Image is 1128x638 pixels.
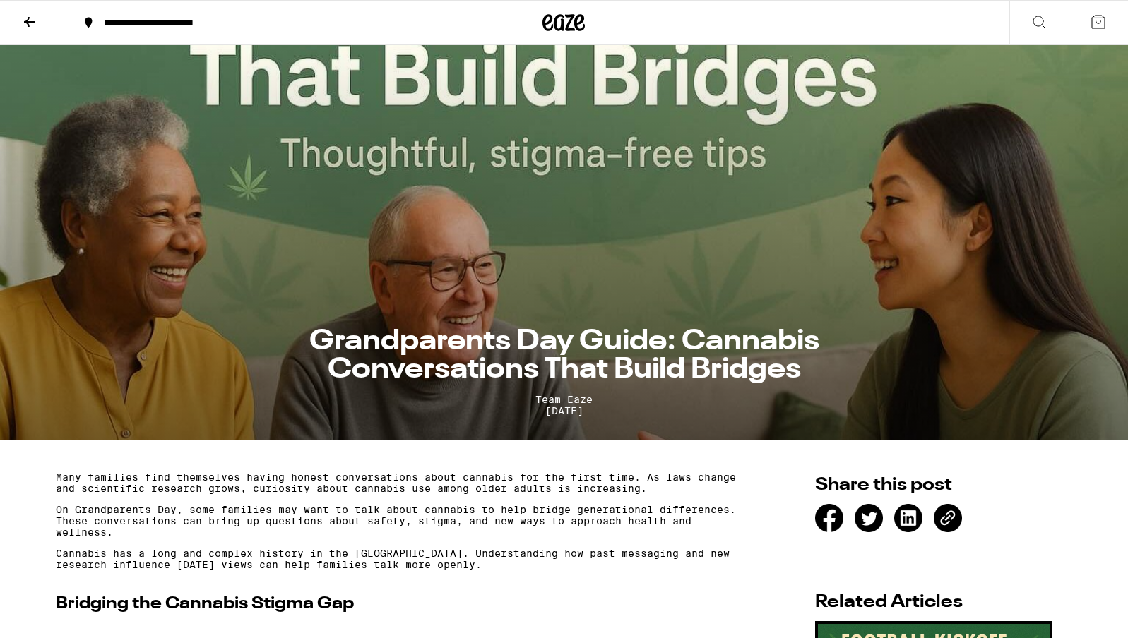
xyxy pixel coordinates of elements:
[56,504,742,538] p: On Grandparents Day, some families may want to talk about cannabis to help bridge generational di...
[56,548,742,570] p: Cannabis has a long and complex history in the [GEOGRAPHIC_DATA]. Understanding how past messagin...
[211,405,918,416] span: [DATE]
[815,594,1052,611] h2: Related Articles
[934,504,962,532] div: [URL][DOMAIN_NAME]
[815,476,1052,494] h2: Share this post
[56,471,742,494] p: Many families find themselves having honest conversations about cannabis for the first time. As l...
[211,394,918,405] span: Team Eaze
[211,327,918,384] h1: Grandparents Day Guide: Cannabis Conversations That Build Bridges
[56,596,354,613] strong: Bridging the Cannabis Stigma Gap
